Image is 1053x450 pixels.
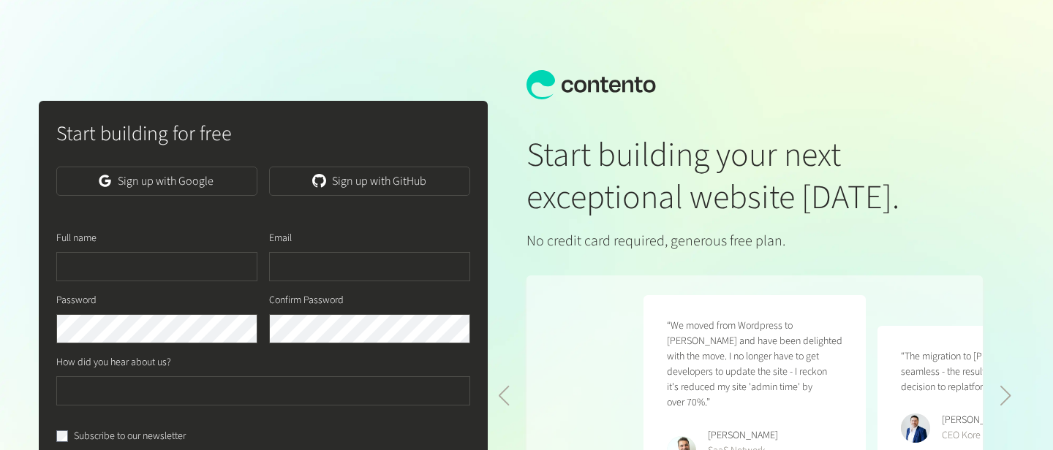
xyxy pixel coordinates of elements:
label: How did you hear about us? [56,355,171,370]
div: Previous slide [497,386,510,406]
label: Full name [56,231,97,246]
img: Ryan Crowley [901,413,930,443]
a: Sign up with GitHub [269,167,470,196]
p: No credit card required, generous free plan. [526,230,983,252]
label: Confirm Password [269,293,344,308]
div: Next slide [1000,386,1012,406]
label: Subscribe to our newsletter [74,429,186,444]
div: CEO Kore Systems [942,428,1017,443]
label: Password [56,293,97,308]
h1: Start building your next exceptional website [DATE]. [526,134,983,218]
a: Sign up with Google [56,167,257,196]
h2: Start building for free [56,118,471,149]
div: [PERSON_NAME] [942,413,1017,428]
label: Email [269,231,292,246]
p: “We moved from Wordpress to [PERSON_NAME] and have been delighted with the move. I no longer have... [667,319,842,411]
div: [PERSON_NAME] [708,428,842,443]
